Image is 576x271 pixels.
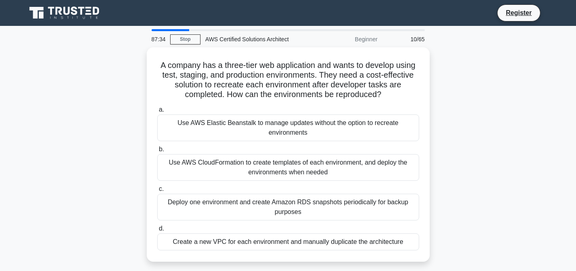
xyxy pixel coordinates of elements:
div: 10/65 [382,31,430,47]
a: Register [501,8,536,18]
span: a. [159,106,164,113]
div: Create a new VPC for each environment and manually duplicate the architecture [157,233,419,250]
span: b. [159,146,164,152]
div: Beginner [312,31,382,47]
div: Deploy one environment and create Amazon RDS snapshots periodically for backup purposes [157,194,419,220]
a: Stop [170,34,200,44]
span: c. [159,185,164,192]
div: 87:34 [147,31,170,47]
div: AWS Certified Solutions Architect [200,31,312,47]
span: d. [159,225,164,232]
div: Use AWS Elastic Beanstalk to manage updates without the option to recreate environments [157,114,419,141]
h5: A company has a three-tier web application and wants to develop using test, staging, and producti... [156,60,420,100]
div: Use AWS CloudFormation to create templates of each environment, and deploy the environments when ... [157,154,419,181]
